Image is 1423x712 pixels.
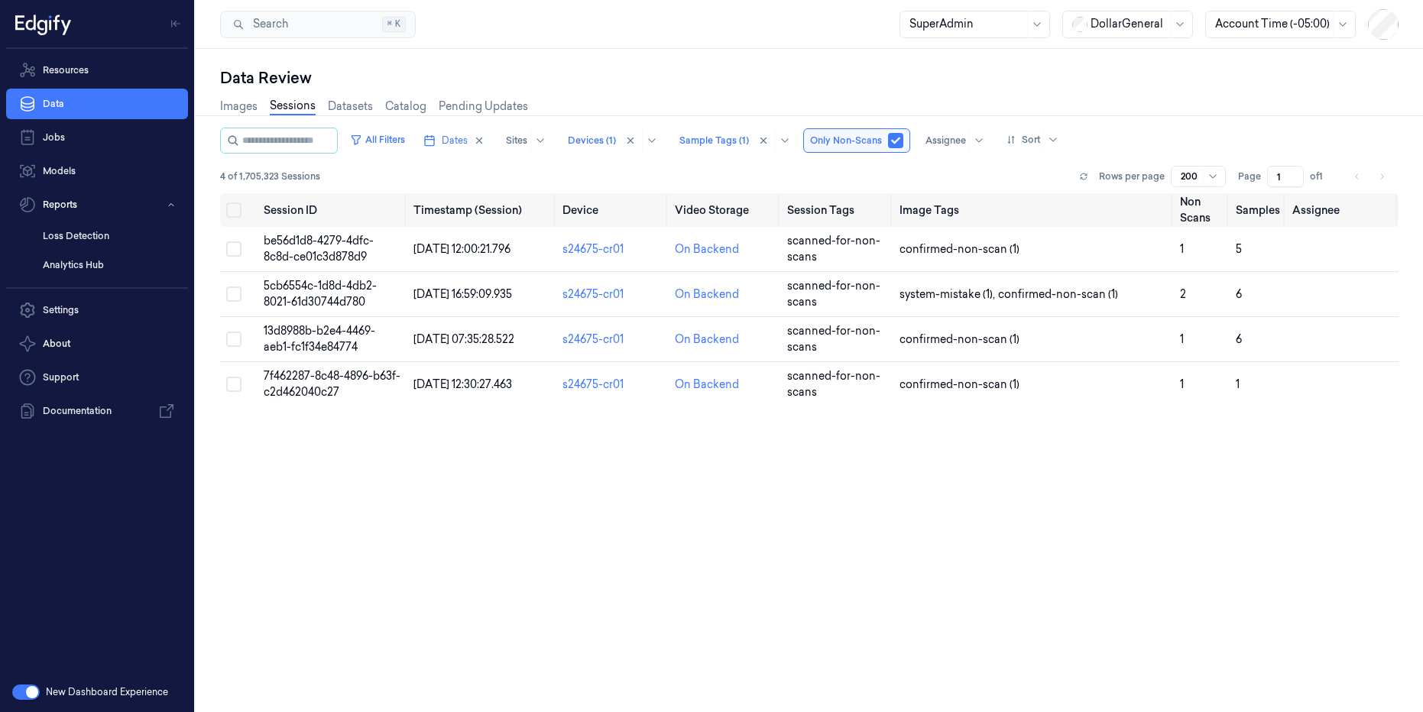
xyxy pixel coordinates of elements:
[900,377,1019,393] span: confirmed-non-scan (1)
[6,295,188,325] a: Settings
[787,234,880,264] span: scanned-for-non-scans
[31,252,188,278] a: Analytics Hub
[781,193,893,227] th: Session Tags
[264,369,400,399] span: 7f462287-8c48-4896-b63f-c2d462040c27
[562,242,624,256] a: s24675-cr01
[6,396,188,426] a: Documentation
[6,55,188,86] a: Resources
[1180,242,1184,256] span: 1
[810,134,882,147] span: Only Non-Scans
[1180,377,1184,391] span: 1
[562,332,624,346] a: s24675-cr01
[1174,193,1230,227] th: Non Scans
[787,279,880,309] span: scanned-for-non-scans
[675,286,739,303] a: On Backend
[562,377,624,391] a: s24675-cr01
[226,202,241,218] button: Select all
[1230,193,1286,227] th: Samples
[6,362,188,393] a: Support
[900,286,998,303] span: system-mistake (1) ,
[6,122,188,153] a: Jobs
[264,234,374,264] span: be56d1d8-4279-4dfc-8c8d-ce01c3d878d9
[439,99,528,115] a: Pending Updates
[1347,166,1392,187] nav: pagination
[675,377,739,393] a: On Backend
[900,241,1019,257] span: confirmed-non-scan (1)
[258,193,407,227] th: Session ID
[562,287,624,301] a: s24675-cr01
[413,287,512,301] span: [DATE] 16:59:09.935
[1286,193,1399,227] th: Assignee
[31,223,188,249] a: Loss Detection
[787,324,880,354] span: scanned-for-non-scans
[6,156,188,186] a: Models
[264,279,377,309] span: 5cb6554c-1d8d-4db2-8021-61d30744d780
[220,170,320,183] span: 4 of 1,705,323 Sessions
[669,193,781,227] th: Video Storage
[407,193,557,227] th: Timestamp (Session)
[247,16,288,32] span: Search
[675,332,739,348] a: On Backend
[675,241,739,257] a: On Backend
[787,369,880,399] span: scanned-for-non-scans
[1236,332,1242,346] span: 6
[220,99,258,115] a: Images
[385,99,426,115] a: Catalog
[226,332,241,347] button: Select row
[893,193,1174,227] th: Image Tags
[344,128,411,152] button: All Filters
[264,324,375,354] span: 13d8988b-b2e4-4469-aeb1-fc1f34e84774
[1238,170,1261,183] span: Page
[164,11,188,36] button: Toggle Navigation
[413,242,511,256] span: [DATE] 12:00:21.796
[1236,242,1242,256] span: 5
[226,377,241,392] button: Select row
[6,89,188,119] a: Data
[1236,377,1240,391] span: 1
[220,11,416,38] button: Search⌘K
[413,332,514,346] span: [DATE] 07:35:28.522
[328,99,373,115] a: Datasets
[226,241,241,257] button: Select row
[1310,170,1334,183] span: of 1
[6,328,188,359] button: About
[270,98,316,115] a: Sessions
[442,134,468,147] span: Dates
[6,189,188,220] button: Reports
[1099,170,1165,183] p: Rows per page
[900,332,1019,348] span: confirmed-non-scan (1)
[417,128,491,153] button: Dates
[1180,287,1186,301] span: 2
[220,67,1399,89] div: Data Review
[556,193,669,227] th: Device
[226,286,241,302] button: Select row
[998,286,1118,303] span: confirmed-non-scan (1)
[1180,332,1184,346] span: 1
[1236,287,1242,301] span: 6
[413,377,512,391] span: [DATE] 12:30:27.463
